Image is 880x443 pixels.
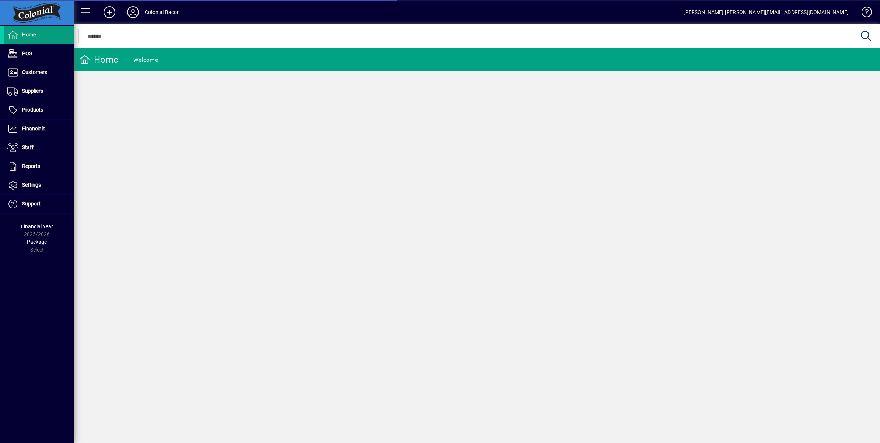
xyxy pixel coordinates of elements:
[4,138,74,157] a: Staff
[22,144,34,150] span: Staff
[121,6,145,19] button: Profile
[22,126,45,131] span: Financials
[21,224,53,229] span: Financial Year
[4,195,74,213] a: Support
[4,101,74,119] a: Products
[79,54,118,66] div: Home
[4,45,74,63] a: POS
[4,63,74,82] a: Customers
[22,163,40,169] span: Reports
[22,32,36,38] span: Home
[22,50,32,56] span: POS
[22,107,43,113] span: Products
[133,54,158,66] div: Welcome
[856,1,871,25] a: Knowledge Base
[4,176,74,194] a: Settings
[27,239,47,245] span: Package
[22,88,43,94] span: Suppliers
[22,201,41,207] span: Support
[4,120,74,138] a: Financials
[145,6,180,18] div: Colonial Bacon
[4,157,74,176] a: Reports
[22,69,47,75] span: Customers
[22,182,41,188] span: Settings
[683,6,849,18] div: [PERSON_NAME] [PERSON_NAME][EMAIL_ADDRESS][DOMAIN_NAME]
[4,82,74,101] a: Suppliers
[98,6,121,19] button: Add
